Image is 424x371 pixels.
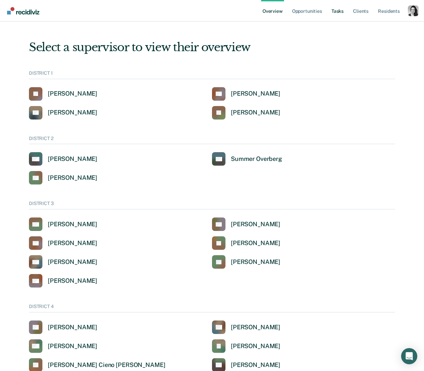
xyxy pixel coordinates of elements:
div: Open Intercom Messenger [401,348,417,364]
a: [PERSON_NAME] [29,255,97,269]
a: [PERSON_NAME] [29,236,97,250]
div: [PERSON_NAME] [48,342,97,350]
div: [PERSON_NAME] [231,239,280,247]
div: DISTRICT 3 [29,201,395,209]
a: [PERSON_NAME] [29,171,97,184]
div: Summer Overberg [231,155,282,163]
a: [PERSON_NAME] [29,274,97,288]
div: [PERSON_NAME] [231,258,280,266]
a: [PERSON_NAME] [29,339,97,353]
button: Profile dropdown button [408,5,419,16]
a: [PERSON_NAME] [29,106,97,120]
a: Summer Overberg [212,152,282,166]
a: [PERSON_NAME] [212,321,280,334]
img: Recidiviz [7,7,39,14]
div: [PERSON_NAME] [231,324,280,331]
a: [PERSON_NAME] [29,152,97,166]
a: [PERSON_NAME] [212,339,280,353]
a: [PERSON_NAME] [212,255,280,269]
div: [PERSON_NAME] [231,90,280,98]
a: [PERSON_NAME] [212,87,280,101]
a: [PERSON_NAME] [212,217,280,231]
div: [PERSON_NAME] [48,221,97,228]
div: [PERSON_NAME] [48,324,97,331]
div: [PERSON_NAME] [231,342,280,350]
div: [PERSON_NAME] [48,90,97,98]
a: [PERSON_NAME] [29,217,97,231]
a: [PERSON_NAME] [29,321,97,334]
div: [PERSON_NAME] [231,109,280,116]
div: [PERSON_NAME] [48,277,97,285]
a: [PERSON_NAME] [212,236,280,250]
div: [PERSON_NAME] [48,155,97,163]
div: [PERSON_NAME] [231,221,280,228]
div: DISTRICT 2 [29,136,395,144]
div: [PERSON_NAME] [48,174,97,182]
div: [PERSON_NAME] [48,109,97,116]
div: DISTRICT 4 [29,304,395,312]
a: [PERSON_NAME] [29,87,97,101]
div: [PERSON_NAME] [48,239,97,247]
a: [PERSON_NAME] [212,106,280,120]
div: [PERSON_NAME] Cieno [PERSON_NAME] [48,361,165,369]
div: Select a supervisor to view their overview [29,40,395,54]
div: [PERSON_NAME] [231,361,280,369]
div: DISTRICT 1 [29,70,395,79]
div: [PERSON_NAME] [48,258,97,266]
